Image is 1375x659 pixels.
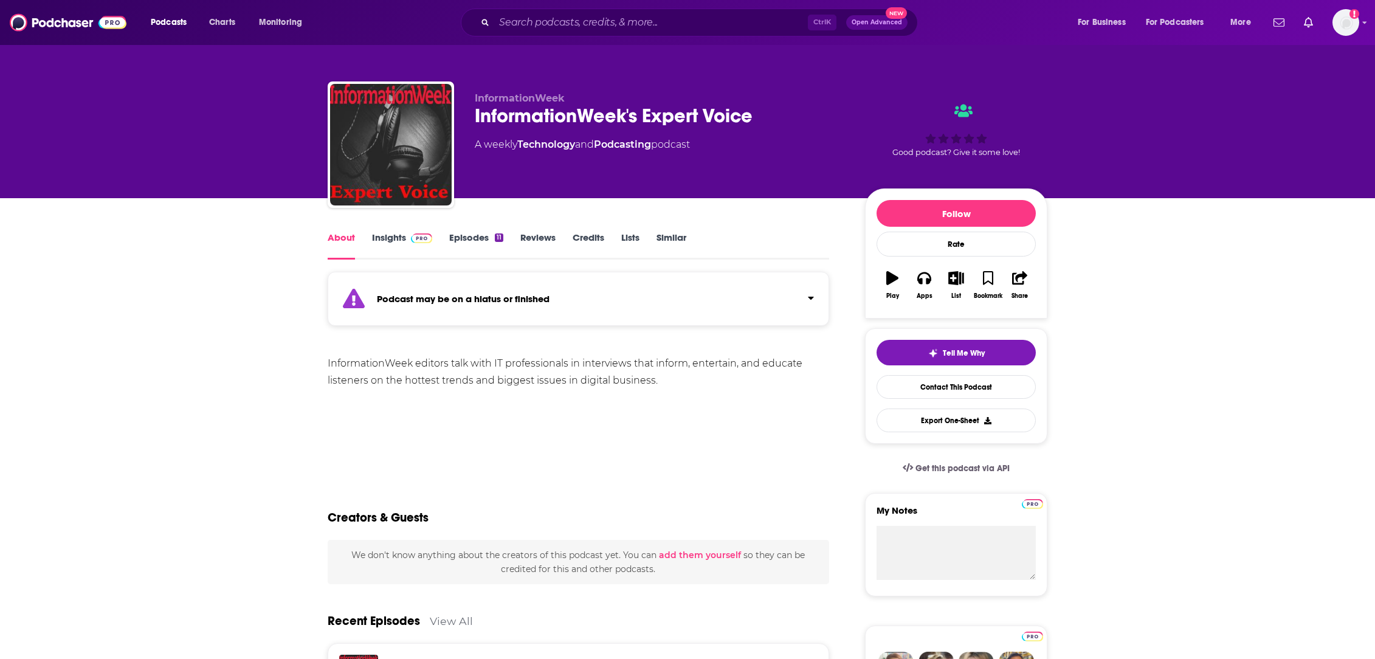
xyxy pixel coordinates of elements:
[893,454,1019,483] a: Get this podcast via API
[330,84,452,205] img: InformationWeek's Expert Voice
[943,348,985,358] span: Tell Me Why
[877,409,1036,432] button: Export One-Sheet
[1349,9,1359,19] svg: Add a profile image
[886,7,908,19] span: New
[372,232,432,260] a: InsightsPodchaser Pro
[852,19,902,26] span: Open Advanced
[495,233,503,242] div: 11
[1332,9,1359,36] span: Logged in as LindaBurns
[250,13,318,32] button: open menu
[808,15,836,30] span: Ctrl K
[1222,13,1266,32] button: open menu
[1230,14,1251,31] span: More
[1332,9,1359,36] button: Show profile menu
[1269,12,1289,33] a: Show notifications dropdown
[951,292,961,300] div: List
[915,463,1010,474] span: Get this podcast via API
[1146,14,1204,31] span: For Podcasters
[877,375,1036,399] a: Contact This Podcast
[656,232,686,260] a: Similar
[659,550,741,560] button: add them yourself
[573,232,604,260] a: Credits
[1004,263,1036,307] button: Share
[974,292,1002,300] div: Bookmark
[411,233,432,243] img: Podchaser Pro
[449,232,503,260] a: Episodes11
[877,200,1036,227] button: Follow
[877,340,1036,365] button: tell me why sparkleTell Me Why
[1078,14,1126,31] span: For Business
[209,14,235,31] span: Charts
[142,13,202,32] button: open menu
[928,348,938,358] img: tell me why sparkle
[594,139,651,150] a: Podcasting
[1022,632,1043,641] img: Podchaser Pro
[494,13,808,32] input: Search podcasts, credits, & more...
[917,292,932,300] div: Apps
[877,232,1036,257] div: Rate
[151,14,187,31] span: Podcasts
[475,137,690,152] div: A weekly podcast
[377,293,550,305] strong: Podcast may be on a hiatus or finished
[472,9,929,36] div: Search podcasts, credits, & more...
[1022,499,1043,509] img: Podchaser Pro
[201,13,243,32] a: Charts
[328,613,420,629] a: Recent Episodes
[940,263,972,307] button: List
[1332,9,1359,36] img: User Profile
[1299,12,1318,33] a: Show notifications dropdown
[328,232,355,260] a: About
[517,139,575,150] a: Technology
[877,263,908,307] button: Play
[475,92,565,104] span: InformationWeek
[865,92,1047,168] div: Good podcast? Give it some love!
[886,292,899,300] div: Play
[328,355,829,389] div: InformationWeek editors talk with IT professionals in interviews that inform, entertain, and educ...
[259,14,302,31] span: Monitoring
[520,232,556,260] a: Reviews
[1022,630,1043,641] a: Pro website
[1069,13,1141,32] button: open menu
[621,232,639,260] a: Lists
[328,510,429,525] h2: Creators & Guests
[1011,292,1028,300] div: Share
[877,505,1036,526] label: My Notes
[892,148,1020,157] span: Good podcast? Give it some love!
[1138,13,1222,32] button: open menu
[328,279,829,326] section: Click to expand status details
[575,139,594,150] span: and
[10,11,126,34] img: Podchaser - Follow, Share and Rate Podcasts
[351,550,805,574] span: We don't know anything about the creators of this podcast yet . You can so they can be credited f...
[1022,497,1043,509] a: Pro website
[430,615,473,627] a: View All
[972,263,1004,307] button: Bookmark
[908,263,940,307] button: Apps
[846,15,908,30] button: Open AdvancedNew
